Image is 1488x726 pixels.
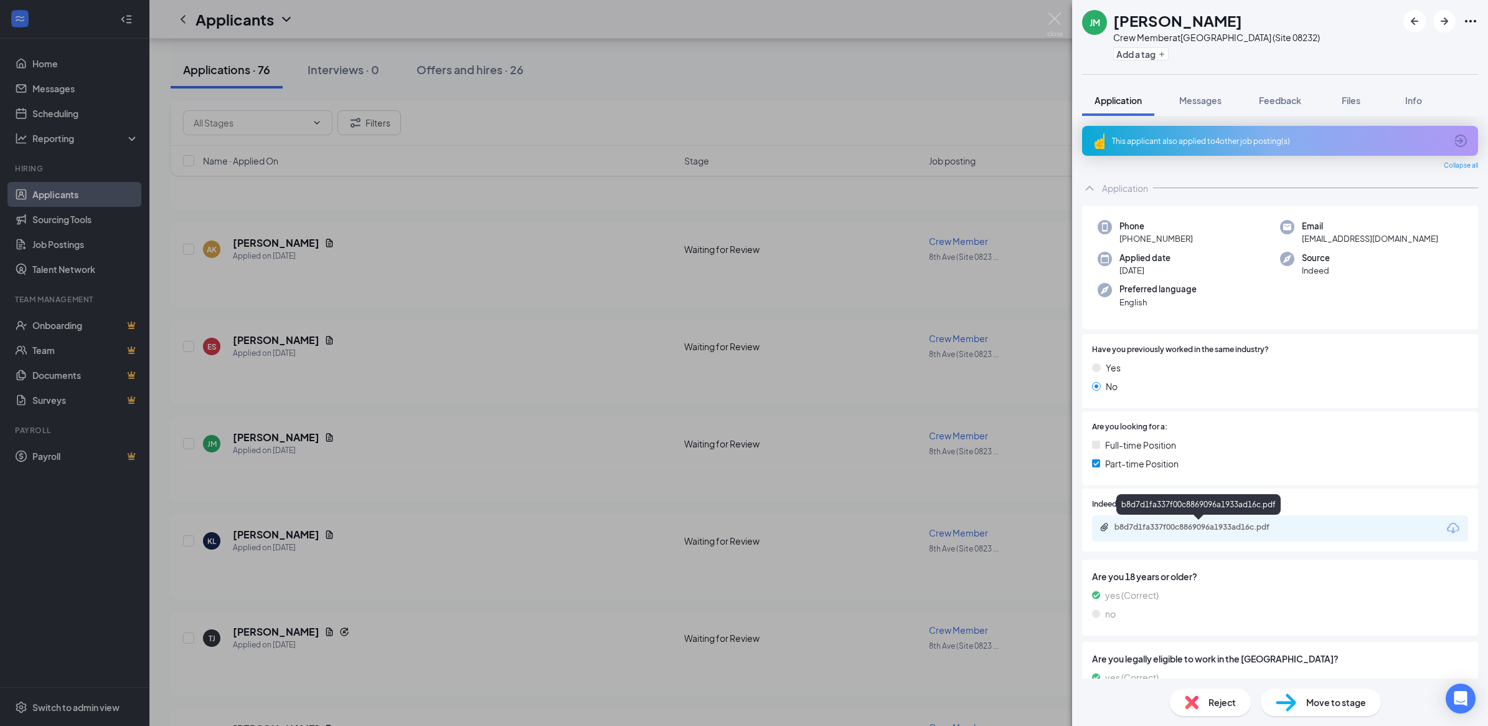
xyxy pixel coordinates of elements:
span: Preferred language [1119,283,1197,295]
svg: ArrowLeftNew [1407,14,1422,29]
span: Part-time Position [1105,457,1179,470]
span: Email [1302,220,1438,232]
span: Application [1095,95,1142,106]
span: Messages [1179,95,1222,106]
svg: ArrowRight [1437,14,1452,29]
div: Open Intercom Messenger [1446,684,1476,714]
svg: Download [1446,521,1461,536]
span: yes (Correct) [1105,588,1159,602]
span: [DATE] [1119,264,1170,277]
svg: Ellipses [1463,14,1478,29]
span: Are you legally eligible to work in the [GEOGRAPHIC_DATA]? [1092,652,1468,666]
span: Reject [1208,695,1236,709]
span: Are you looking for a: [1092,421,1167,433]
span: Indeed Resume [1092,499,1147,510]
span: Files [1342,95,1360,106]
div: Crew Member at [GEOGRAPHIC_DATA] (Site 08232) [1113,31,1320,44]
span: no [1105,607,1116,621]
a: Paperclipb8d7d1fa337f00c8869096a1933ad16c.pdf [1100,522,1301,534]
button: PlusAdd a tag [1113,47,1169,60]
span: yes (Correct) [1105,671,1159,684]
div: This applicant also applied to 4 other job posting(s) [1112,136,1446,146]
span: No [1106,380,1118,393]
span: Applied date [1119,252,1170,264]
svg: Plus [1158,50,1165,58]
span: Are you 18 years or older? [1092,570,1468,583]
span: Info [1405,95,1422,106]
div: Application [1102,182,1148,194]
span: English [1119,296,1197,308]
span: Move to stage [1306,695,1366,709]
button: ArrowLeftNew [1403,10,1426,32]
h1: [PERSON_NAME] [1113,10,1242,31]
svg: Paperclip [1100,522,1109,532]
button: ArrowRight [1433,10,1456,32]
div: b8d7d1fa337f00c8869096a1933ad16c.pdf [1114,522,1289,532]
span: Phone [1119,220,1193,232]
span: Feedback [1259,95,1301,106]
span: [PHONE_NUMBER] [1119,232,1193,245]
svg: ChevronUp [1082,181,1097,196]
div: b8d7d1fa337f00c8869096a1933ad16c.pdf [1116,494,1281,515]
span: Indeed [1302,264,1330,277]
div: JM [1090,16,1100,29]
svg: ArrowCircle [1453,133,1468,148]
span: Full-time Position [1105,438,1176,452]
span: Collapse all [1444,161,1478,171]
span: Yes [1106,361,1121,375]
span: [EMAIL_ADDRESS][DOMAIN_NAME] [1302,232,1438,245]
span: Have you previously worked in the same industry? [1092,344,1269,356]
span: Source [1302,252,1330,264]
